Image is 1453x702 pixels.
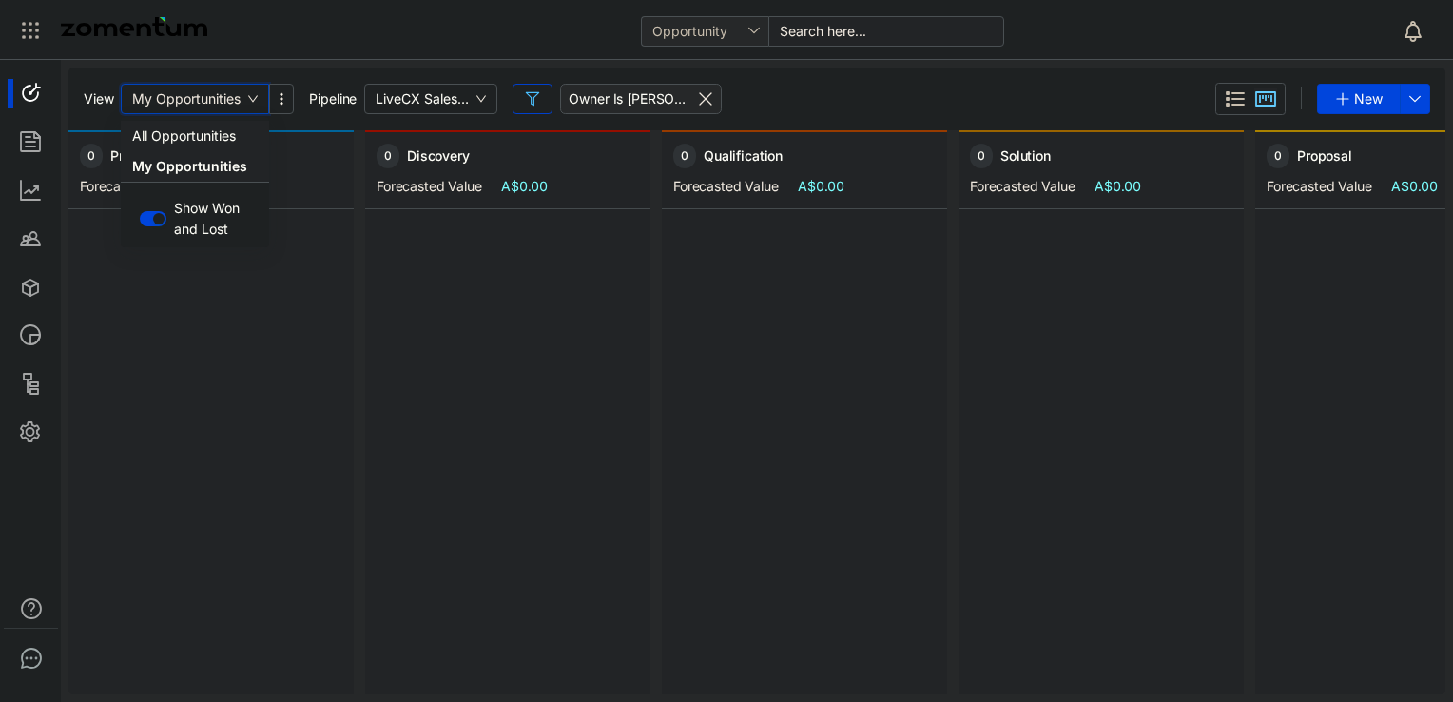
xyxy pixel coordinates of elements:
span: 0 [80,144,103,168]
span: Qualification [704,146,783,166]
div: All Opportunities [132,126,258,146]
img: Zomentum Logo [61,17,207,36]
span: 0 [377,144,399,168]
span: Forecasted Value [673,178,779,194]
button: New [1317,84,1401,114]
span: 0 [673,144,696,168]
span: Forecasted Value [377,178,482,194]
span: LiveCX Sales Pipeline [376,85,486,113]
span: A$0.00 [1095,177,1141,196]
span: Opportunity [652,17,758,46]
span: My Opportunities [132,85,258,113]
div: Notifications [1402,9,1440,52]
span: View [84,89,113,108]
span: Forecasted Value [1267,178,1372,194]
span: A$0.00 [501,177,548,196]
span: 0 [970,144,993,168]
button: Show Won and Lost [140,211,166,226]
span: Prospect [110,146,166,166]
span: Owner Is [PERSON_NAME] [569,89,690,108]
span: Forecasted Value [970,178,1075,194]
span: Show Won and Lost [174,198,250,240]
span: Pipeline [309,89,357,108]
div: All Opportunities [121,121,269,151]
span: Proposal [1297,146,1352,166]
span: Solution [1000,146,1051,166]
div: My Opportunities [121,151,269,182]
span: Forecasted Value [80,178,185,194]
span: Discovery [407,146,470,166]
div: My Opportunities [132,156,258,177]
span: A$0.00 [798,177,844,196]
span: New [1354,88,1383,109]
span: A$0.00 [1391,177,1438,196]
span: 0 [1267,144,1289,168]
